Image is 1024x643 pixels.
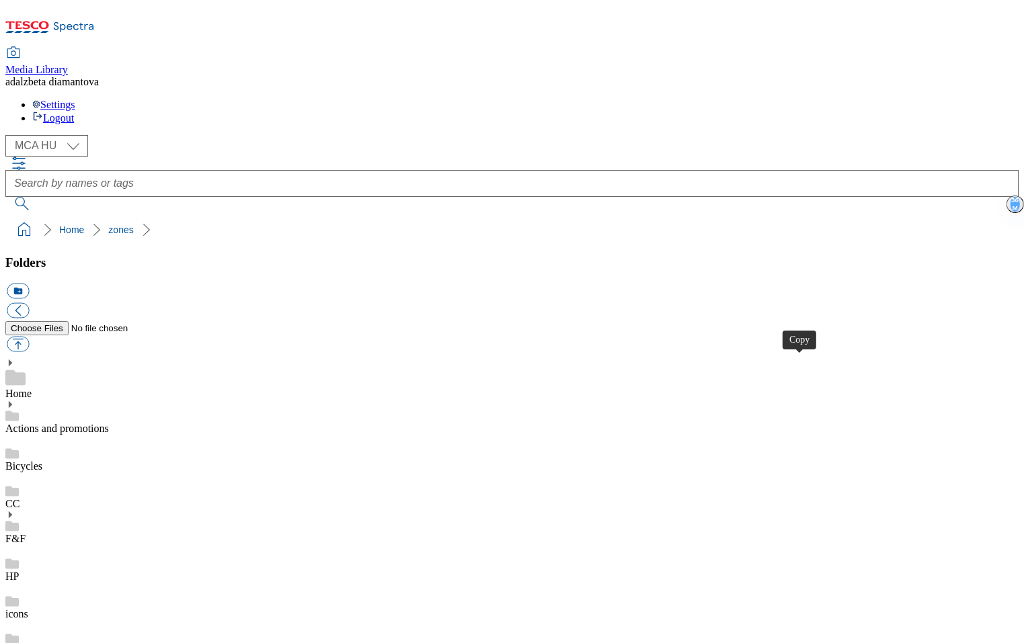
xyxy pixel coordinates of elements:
[5,423,109,434] a: Actions and promotions
[5,498,19,509] a: CC
[5,608,28,619] a: icons
[5,170,1019,197] input: Search by names or tags
[5,460,42,472] a: Bicycles
[5,533,26,544] a: F&F
[32,99,75,110] a: Settings
[32,112,74,124] a: Logout
[5,388,32,399] a: Home
[5,64,68,75] span: Media Library
[59,224,84,235] a: Home
[5,76,15,87] span: ad
[13,219,35,241] a: home
[5,217,1019,243] nav: breadcrumb
[108,224,133,235] a: zones
[5,48,68,76] a: Media Library
[5,255,1019,270] h3: Folders
[5,570,19,582] a: HP
[15,76,99,87] span: alzbeta diamantova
